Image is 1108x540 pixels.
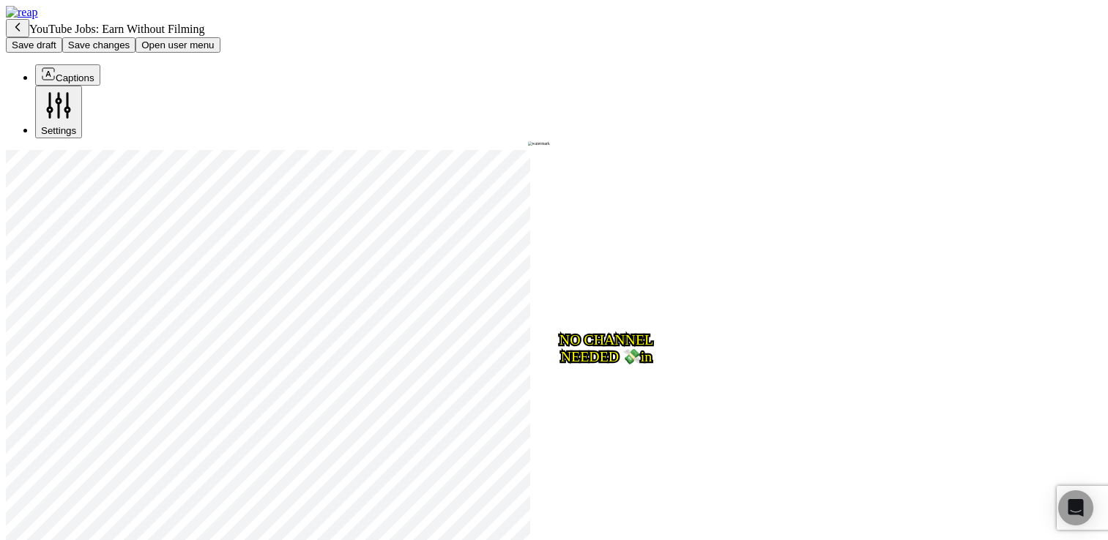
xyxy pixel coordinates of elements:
[1058,490,1093,525] div: Open Intercom Messenger
[135,37,220,53] button: Open user menu
[62,37,135,53] button: Save changes
[141,40,214,50] span: Open user menu
[35,64,100,86] button: Captions
[6,6,38,19] img: reap
[6,37,62,53] button: Save draft
[29,23,205,35] span: YouTube Jobs: Earn Without Filming
[56,72,94,83] span: Captions
[35,86,82,138] button: Settings
[41,125,76,136] span: Settings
